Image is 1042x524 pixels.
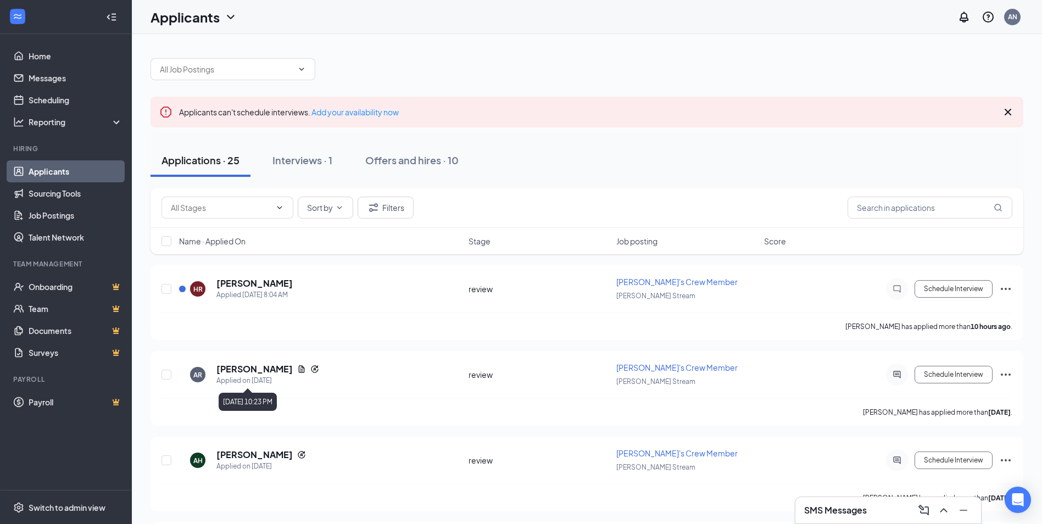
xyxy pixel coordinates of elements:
[988,408,1011,416] b: [DATE]
[13,259,120,269] div: Team Management
[159,105,172,119] svg: Error
[29,342,122,364] a: SurveysCrown
[272,153,332,167] div: Interviews · 1
[616,292,695,300] span: [PERSON_NAME] Stream
[193,456,203,465] div: AH
[999,282,1012,296] svg: Ellipses
[151,8,220,26] h1: Applicants
[358,197,414,219] button: Filter Filters
[13,502,24,513] svg: Settings
[297,65,306,74] svg: ChevronDown
[845,322,1012,331] p: [PERSON_NAME] has applied more than .
[917,504,930,517] svg: ComposeMessage
[29,320,122,342] a: DocumentsCrown
[193,285,203,294] div: HR
[29,182,122,204] a: Sourcing Tools
[29,67,122,89] a: Messages
[957,504,970,517] svg: Minimize
[994,203,1002,212] svg: MagnifyingGlass
[216,289,293,300] div: Applied [DATE] 8:04 AM
[999,454,1012,467] svg: Ellipses
[29,160,122,182] a: Applicants
[890,456,904,465] svg: ActiveChat
[367,201,380,214] svg: Filter
[955,501,972,519] button: Minimize
[29,276,122,298] a: OnboardingCrown
[216,461,306,472] div: Applied on [DATE]
[1001,105,1015,119] svg: Cross
[915,501,933,519] button: ComposeMessage
[764,236,786,247] span: Score
[216,363,293,375] h5: [PERSON_NAME]
[219,393,277,411] div: [DATE] 10:23 PM
[335,203,344,212] svg: ChevronDown
[297,365,306,374] svg: Document
[216,449,293,461] h5: [PERSON_NAME]
[616,363,738,372] span: [PERSON_NAME]'s Crew Member
[29,391,122,413] a: PayrollCrown
[616,236,657,247] span: Job posting
[307,204,333,211] span: Sort by
[29,502,105,513] div: Switch to admin view
[29,116,123,127] div: Reporting
[193,370,202,380] div: AR
[161,153,239,167] div: Applications · 25
[310,365,319,374] svg: Reapply
[12,11,23,22] svg: WorkstreamLogo
[29,89,122,111] a: Scheduling
[915,366,993,383] button: Schedule Interview
[13,116,24,127] svg: Analysis
[29,45,122,67] a: Home
[297,450,306,459] svg: Reapply
[935,501,952,519] button: ChevronUp
[804,504,867,516] h3: SMS Messages
[890,285,904,293] svg: ChatInactive
[848,197,1012,219] input: Search in applications
[29,204,122,226] a: Job Postings
[915,280,993,298] button: Schedule Interview
[1005,487,1031,513] div: Open Intercom Messenger
[29,298,122,320] a: TeamCrown
[469,283,610,294] div: review
[224,10,237,24] svg: ChevronDown
[469,236,491,247] span: Stage
[616,448,738,458] span: [PERSON_NAME]'s Crew Member
[106,12,117,23] svg: Collapse
[863,493,1012,503] p: [PERSON_NAME] has applied more than .
[216,375,319,386] div: Applied on [DATE]
[469,369,610,380] div: review
[982,10,995,24] svg: QuestionInfo
[160,63,293,75] input: All Job Postings
[179,236,246,247] span: Name · Applied On
[298,197,353,219] button: Sort byChevronDown
[616,463,695,471] span: [PERSON_NAME] Stream
[216,277,293,289] h5: [PERSON_NAME]
[13,375,120,384] div: Payroll
[13,144,120,153] div: Hiring
[890,370,904,379] svg: ActiveChat
[616,277,738,287] span: [PERSON_NAME]'s Crew Member
[988,494,1011,502] b: [DATE]
[311,107,399,117] a: Add your availability now
[937,504,950,517] svg: ChevronUp
[1008,12,1017,21] div: AN
[179,107,399,117] span: Applicants can't schedule interviews.
[863,408,1012,417] p: [PERSON_NAME] has applied more than .
[469,455,610,466] div: review
[957,10,971,24] svg: Notifications
[616,377,695,386] span: [PERSON_NAME] Stream
[915,451,993,469] button: Schedule Interview
[999,368,1012,381] svg: Ellipses
[275,203,284,212] svg: ChevronDown
[365,153,459,167] div: Offers and hires · 10
[29,226,122,248] a: Talent Network
[171,202,271,214] input: All Stages
[971,322,1011,331] b: 10 hours ago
